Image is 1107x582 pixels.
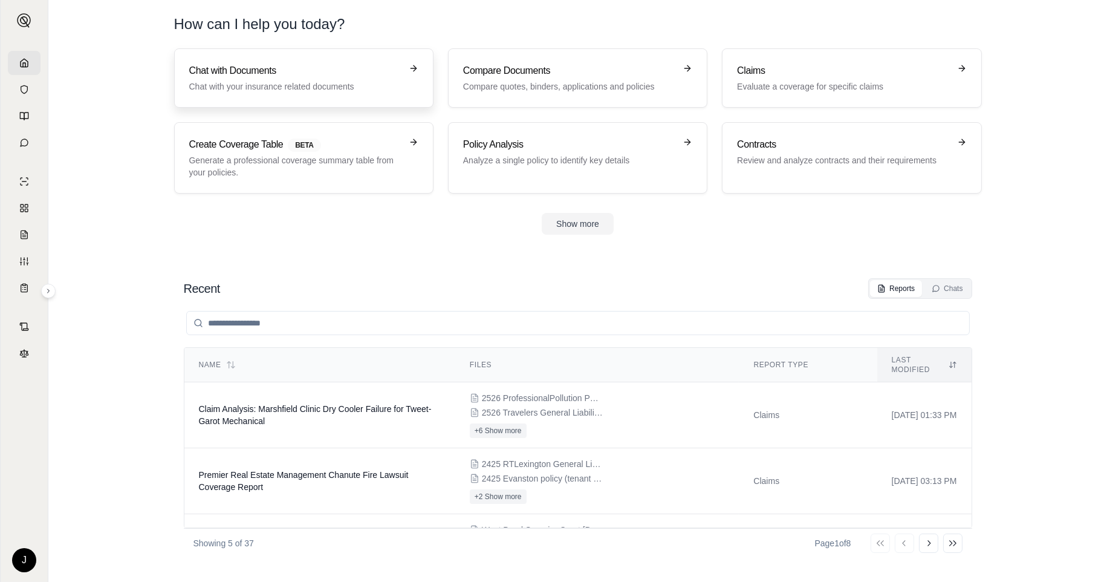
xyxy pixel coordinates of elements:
[174,15,982,34] h1: How can I help you today?
[482,392,603,404] span: 2526 ProfessionalPollution POLICY.pdf
[463,154,675,166] p: Analyze a single policy to identify key details
[8,196,41,220] a: Policy Comparisons
[737,154,949,166] p: Review and analyze contracts and their requirements
[8,131,41,155] a: Chat
[174,48,433,108] a: Chat with DocumentsChat with your insurance related documents
[870,280,922,297] button: Reports
[877,514,972,580] td: [DATE] 12:25 PM
[174,122,433,194] a: Create Coverage TableBETAGenerate a professional coverage summary table from your policies.
[8,51,41,75] a: Home
[8,104,41,128] a: Prompt Library
[8,169,41,194] a: Single Policy
[448,48,707,108] a: Compare DocumentsCompare quotes, binders, applications and policies
[8,249,41,273] a: Custom Report
[482,458,603,470] span: 2425 RTLexington General Liability policy (Apartments).pdf
[199,360,441,370] div: Name
[199,404,432,426] span: Claim Analysis: Marshfield Clinic Dry Cooler Failure for Tweet-Garot Mechanical
[737,80,949,93] p: Evaluate a coverage for specific claims
[470,423,527,438] button: +6 Show more
[877,448,972,514] td: [DATE] 03:13 PM
[463,80,675,93] p: Compare quotes, binders, applications and policies
[12,8,36,33] button: Expand sidebar
[737,64,949,78] h3: Claims
[924,280,970,297] button: Chats
[189,137,401,152] h3: Create Coverage Table
[463,64,675,78] h3: Compare Documents
[8,276,41,300] a: Coverage Table
[8,223,41,247] a: Claim Coverage
[8,77,41,102] a: Documents Vault
[199,470,409,492] span: Premier Real Estate Management Chanute Fire Lawsuit Coverage Report
[877,284,915,293] div: Reports
[739,348,877,382] th: Report Type
[482,524,603,536] span: West Bend Superior Court 5.23.25.pdf
[739,448,877,514] td: Claims
[184,280,220,297] h2: Recent
[482,472,603,485] span: 2425 Evanston policy (tenant discrimination).pdf
[288,139,320,152] span: BETA
[722,48,981,108] a: ClaimsEvaluate a coverage for specific claims
[470,489,527,504] button: +2 Show more
[463,137,675,152] h3: Policy Analysis
[739,514,877,580] td: Claims
[17,13,31,28] img: Expand sidebar
[41,284,56,298] button: Expand sidebar
[455,348,739,382] th: Files
[739,382,877,448] td: Claims
[8,315,41,339] a: Contract Analysis
[877,382,972,448] td: [DATE] 01:33 PM
[737,137,949,152] h3: Contracts
[189,64,401,78] h3: Chat with Documents
[722,122,981,194] a: ContractsReview and analyze contracts and their requirements
[189,80,401,93] p: Chat with your insurance related documents
[542,213,614,235] button: Show more
[482,407,603,419] span: 2526 Travelers General Liability Policy.pdf
[448,122,707,194] a: Policy AnalysisAnalyze a single policy to identify key details
[193,537,254,549] p: Showing 5 of 37
[189,154,401,178] p: Generate a professional coverage summary table from your policies.
[932,284,963,293] div: Chats
[8,341,41,365] a: Legal Search Engine
[815,537,851,549] div: Page 1 of 8
[892,355,957,374] div: Last modified
[12,548,36,572] div: J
